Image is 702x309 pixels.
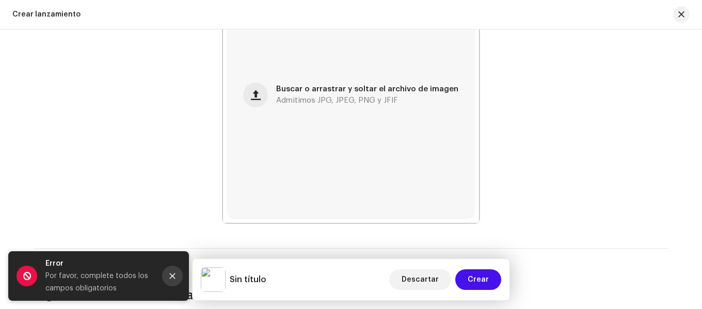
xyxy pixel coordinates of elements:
h5: Sin título [230,273,266,286]
button: Descartar [389,269,451,290]
div: Por favor, complete todos los campos obligatorios [45,270,154,295]
button: Close [162,266,183,286]
button: Crear [455,269,501,290]
img: 523cff75-5f98-4d5b-acb0-8a992d3c5caf [201,267,226,292]
div: Error [45,257,154,270]
span: Descartar [402,269,439,290]
span: Crear [468,269,489,290]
